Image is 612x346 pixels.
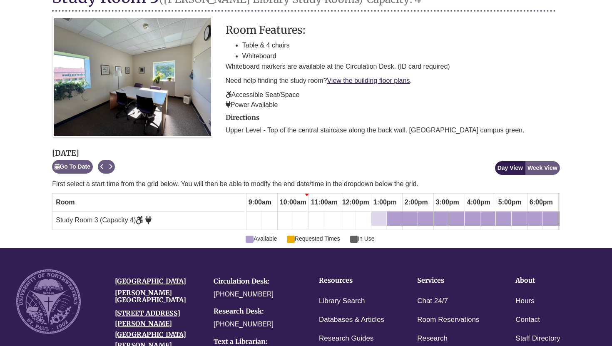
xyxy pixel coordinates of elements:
h4: Research Desk: [214,308,300,315]
p: Need help finding the study room? . [226,76,560,86]
a: 6:00pm Sunday, September 28, 2025 - Study Room 3 - Available [527,212,542,226]
a: 5:00pm Sunday, September 28, 2025 - Study Room 3 - Available [496,212,511,226]
p: Upper Level - Top of the central staircase along the back wall. [GEOGRAPHIC_DATA] campus green. [226,125,560,135]
h4: Services [417,277,490,284]
a: 4:00pm Sunday, September 28, 2025 - Study Room 3 - Available [465,212,480,226]
a: [PHONE_NUMBER] [214,321,274,328]
h4: [PERSON_NAME][GEOGRAPHIC_DATA] [115,289,201,304]
a: Research Guides [319,333,373,345]
span: 1:00pm [371,195,399,209]
li: Whiteboard [242,51,560,62]
h4: Circulation Desk: [214,278,300,285]
button: Previous [98,160,107,174]
span: 10:00am [278,195,308,209]
p: First select a start time from the grid below. You will then be able to modify the end date/time ... [52,179,560,189]
div: description [226,24,560,110]
span: 3:00pm [434,195,461,209]
span: Study Room 3 (Capacity 4) [56,217,152,224]
h2: [DATE] [52,149,115,157]
a: [GEOGRAPHIC_DATA] [115,277,186,285]
span: 12:00pm [340,195,371,209]
a: 2:00pm Sunday, September 28, 2025 - Study Room 3 - Available [402,212,418,226]
button: Day View [495,161,525,175]
div: directions [226,114,560,136]
h4: Resources [319,277,391,284]
a: 7:00pm Sunday, September 28, 2025 - Study Room 3 - Available [558,212,574,226]
h4: Text a Librarian: [214,338,300,346]
h3: Room Features: [226,24,560,36]
li: Table & 4 chairs [242,40,560,51]
a: 1:00pm Sunday, September 28, 2025 - Study Room 3 - Available [371,212,386,226]
a: 2:30pm Sunday, September 28, 2025 - Study Room 3 - Available [418,212,433,226]
span: Room [56,199,75,206]
a: 3:30pm Sunday, September 28, 2025 - Study Room 3 - Available [449,212,464,226]
button: Week View [525,161,560,175]
span: 11:00am [309,195,340,209]
p: Accessible Seat/Space Power Available [226,90,560,110]
a: 4:30pm Sunday, September 28, 2025 - Study Room 3 - Available [480,212,495,226]
a: Hours [515,295,534,307]
span: 7:00pm [559,195,586,209]
span: 9:00am [246,195,274,209]
a: Staff Directory [515,333,560,345]
span: 4:00pm [465,195,493,209]
span: In Use [350,234,375,243]
span: 5:00pm [496,195,524,209]
a: Library Search [319,295,365,307]
a: [PHONE_NUMBER] [214,291,274,298]
span: 2:00pm [403,195,430,209]
img: Study Room 3 [52,16,213,137]
p: Whiteboard markers are available at the Circulation Desk. (ID card required) [226,62,560,72]
button: Go To Date [52,160,93,174]
a: 5:30pm Sunday, September 28, 2025 - Study Room 3 - Available [512,212,527,226]
a: Databases & Articles [319,314,384,326]
a: 1:30pm Sunday, September 28, 2025 - Study Room 3 - Available [387,212,402,226]
a: View the building floor plans [327,77,410,84]
a: Contact [515,314,540,326]
a: 3:00pm Sunday, September 28, 2025 - Study Room 3 - Available [433,212,449,226]
button: Next [106,160,115,174]
span: Requested Times [287,234,340,243]
img: UNW seal [16,269,81,334]
span: Available [246,234,277,243]
a: Chat 24/7 [417,295,448,307]
a: 6:30pm Sunday, September 28, 2025 - Study Room 3 - Available [543,212,558,226]
span: 6:00pm [527,195,555,209]
h2: Directions [226,114,560,122]
h4: About [515,277,588,284]
a: Room Reservations [417,314,479,326]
